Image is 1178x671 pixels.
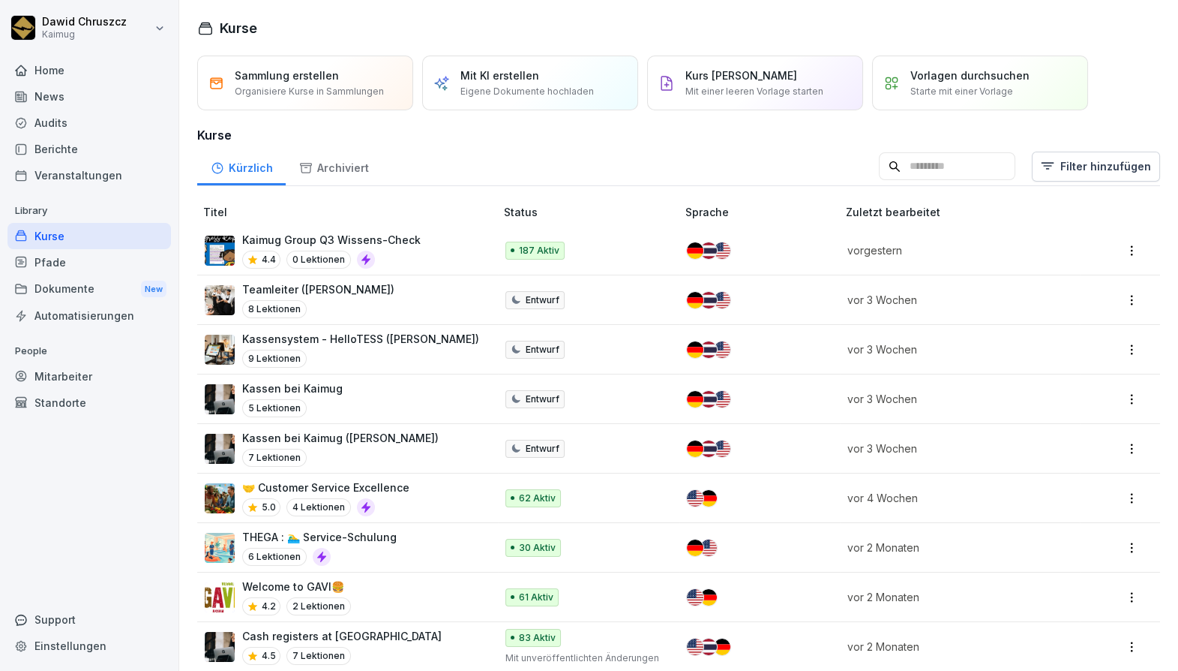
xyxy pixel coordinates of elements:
img: de.svg [700,589,717,606]
p: People [7,339,171,363]
img: us.svg [714,342,730,358]
p: Kaimug Group Q3 Wissens-Check [242,232,421,248]
p: Dawid Chruszcz [42,16,127,29]
h1: Kurse [220,18,257,38]
p: 4.4 [262,253,276,266]
div: Pfade [7,249,171,275]
h3: Kurse [197,126,1160,144]
p: vor 2 Monaten [847,589,1061,605]
p: 187 Aktiv [519,244,559,257]
img: th.svg [700,639,717,655]
img: dl77onhohrz39aq74lwupjv4.png [205,434,235,464]
a: News [7,83,171,110]
img: t4pbym28f6l0mdwi5yze01sv.png [205,483,235,513]
img: th.svg [700,441,717,457]
p: Sammlung erstellen [235,68,339,83]
p: Mit einer leeren Vorlage starten [685,85,823,98]
p: 7 Lektionen [286,647,351,665]
img: th.svg [700,391,717,408]
a: Kürzlich [197,147,286,185]
div: Automatisierungen [7,302,171,329]
a: Archiviert [286,147,382,185]
img: us.svg [700,540,717,556]
p: Sprache [685,204,841,220]
p: vor 3 Wochen [847,441,1061,456]
img: dl77onhohrz39aq74lwupjv4.png [205,384,235,414]
p: Kaimug [42,29,127,40]
p: 4.5 [262,649,276,663]
p: 9 Lektionen [242,350,307,368]
p: vor 4 Wochen [847,490,1061,506]
p: vor 3 Wochen [847,391,1061,407]
a: DokumenteNew [7,275,171,303]
p: Mit unveröffentlichten Änderungen [505,651,661,665]
img: us.svg [714,242,730,259]
p: 83 Aktiv [519,631,556,645]
div: Einstellungen [7,633,171,659]
img: j3qvtondn2pyyk0uswimno35.png [205,582,235,612]
img: us.svg [714,292,730,308]
a: Audits [7,110,171,136]
img: us.svg [687,490,703,507]
p: 7 Lektionen [242,449,307,467]
p: THEGA : 🏊‍♂️ Service-Schulung [242,529,397,545]
p: vor 2 Monaten [847,540,1061,555]
p: vor 3 Wochen [847,292,1061,308]
p: 5.0 [262,501,276,514]
p: Starte mit einer Vorlage [910,85,1013,98]
img: de.svg [687,391,703,408]
img: de.svg [687,540,703,556]
p: Mit KI erstellen [460,68,539,83]
div: Standorte [7,390,171,416]
p: Titel [203,204,498,220]
img: us.svg [714,391,730,408]
div: Support [7,606,171,633]
img: de.svg [687,441,703,457]
p: 4 Lektionen [286,498,351,516]
img: dl77onhohrz39aq74lwupjv4.png [205,632,235,662]
p: Entwurf [526,393,559,406]
a: Veranstaltungen [7,162,171,188]
a: Home [7,57,171,83]
p: Entwurf [526,442,559,456]
p: Status [504,204,679,220]
p: 🤝 Customer Service Excellence [242,480,409,495]
img: us.svg [687,589,703,606]
p: 61 Aktiv [519,591,553,604]
button: Filter hinzufügen [1032,152,1160,182]
p: Kassen bei Kaimug ([PERSON_NAME]) [242,430,439,446]
a: Berichte [7,136,171,162]
p: Welcome to GAVI🍔​ [242,579,351,594]
p: Kassen bei Kaimug [242,381,343,396]
img: th.svg [700,342,717,358]
p: Vorlagen durchsuchen [910,68,1030,83]
p: 62 Aktiv [519,492,556,505]
p: Entwurf [526,293,559,307]
img: us.svg [714,441,730,457]
p: Zuletzt bearbeitet [846,204,1079,220]
p: 2 Lektionen [286,597,351,615]
p: 6 Lektionen [242,548,307,566]
img: pytyph5pk76tu4q1kwztnixg.png [205,285,235,315]
p: vor 3 Wochen [847,342,1061,357]
img: us.svg [687,639,703,655]
p: Kurs [PERSON_NAME] [685,68,797,83]
img: wcu8mcyxm0k4gzhvf0psz47j.png [205,533,235,563]
img: de.svg [687,242,703,259]
p: 30 Aktiv [519,541,556,555]
img: e5wlzal6fzyyu8pkl39fd17k.png [205,236,235,266]
p: vor 2 Monaten [847,639,1061,654]
a: Mitarbeiter [7,363,171,390]
img: de.svg [700,490,717,507]
p: Organisiere Kurse in Sammlungen [235,85,384,98]
p: Eigene Dokumente hochladen [460,85,594,98]
a: Kurse [7,223,171,249]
